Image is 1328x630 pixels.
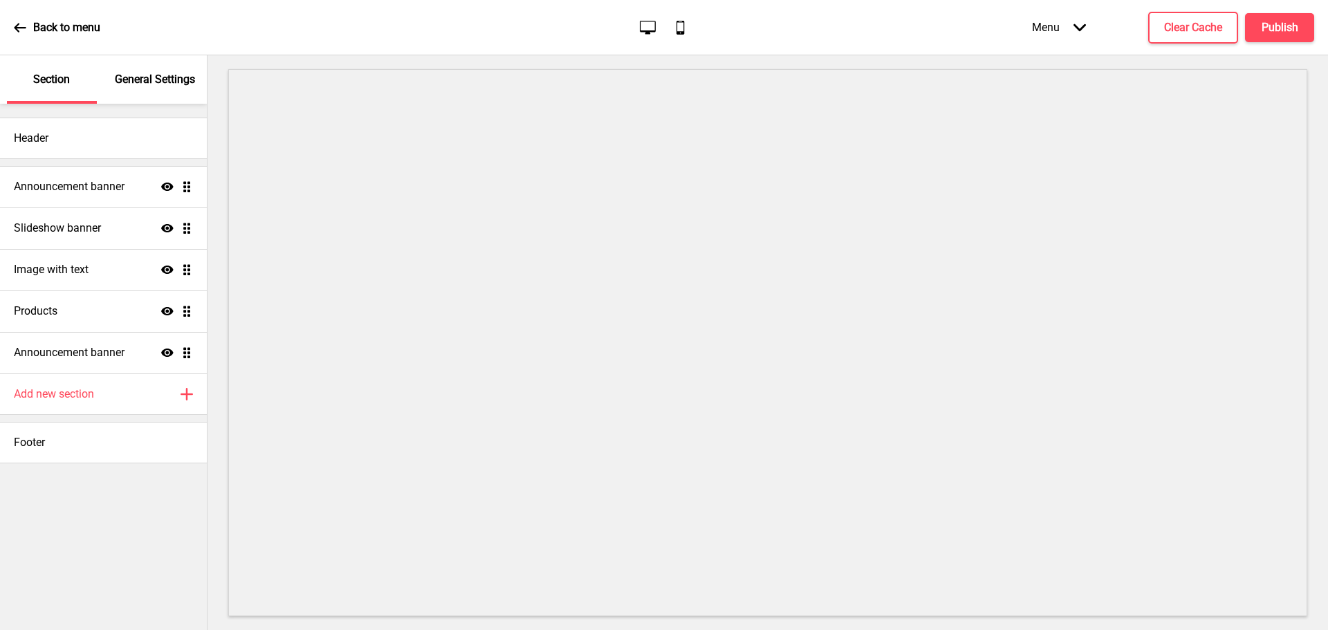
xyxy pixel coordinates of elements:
[1164,20,1222,35] h4: Clear Cache
[115,72,195,87] p: General Settings
[1245,13,1314,42] button: Publish
[14,387,94,402] h4: Add new section
[14,179,124,194] h4: Announcement banner
[33,72,70,87] p: Section
[1148,12,1238,44] button: Clear Cache
[1018,7,1100,48] div: Menu
[1262,20,1298,35] h4: Publish
[14,221,101,236] h4: Slideshow banner
[33,20,100,35] p: Back to menu
[14,131,48,146] h4: Header
[14,9,100,46] a: Back to menu
[14,262,89,277] h4: Image with text
[14,435,45,450] h4: Footer
[14,304,57,319] h4: Products
[14,345,124,360] h4: Announcement banner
